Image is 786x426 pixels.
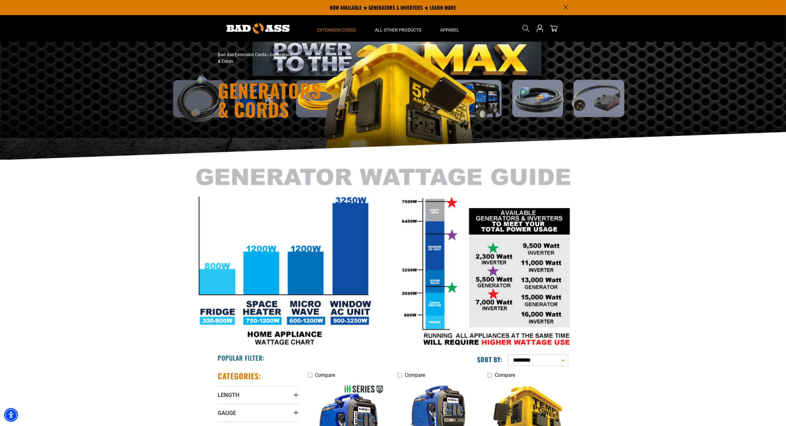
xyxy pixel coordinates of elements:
span: Compare [405,372,425,378]
span: Apparel [440,27,459,33]
span: › [268,52,269,57]
a: Bad Ass Extension Cords [218,52,267,57]
span: Compare [315,372,335,378]
a: cart [549,25,559,32]
span: Length [218,391,240,399]
span: Compare [495,372,515,378]
summary: All Other Products [366,15,431,42]
span: Extension Cords [317,27,356,33]
span: Gauge [218,409,236,417]
summary: Length [218,386,298,404]
summary: Gauge [218,404,298,422]
h2: Categories: [218,371,262,381]
span: All Other Products [375,27,422,33]
a: Open this option [535,15,545,42]
summary: Extension Cords [308,15,366,42]
h1: Generators & Cords [218,81,448,119]
img: Bad Ass Extension Cords [227,23,290,34]
nav: breadcrumbs [218,51,448,65]
div: Accessibility Menu [4,408,18,422]
label: Sort by: [477,355,503,364]
h2: Popular Filter: [218,354,264,362]
summary: Search [521,23,531,33]
summary: Apparel [431,15,469,42]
